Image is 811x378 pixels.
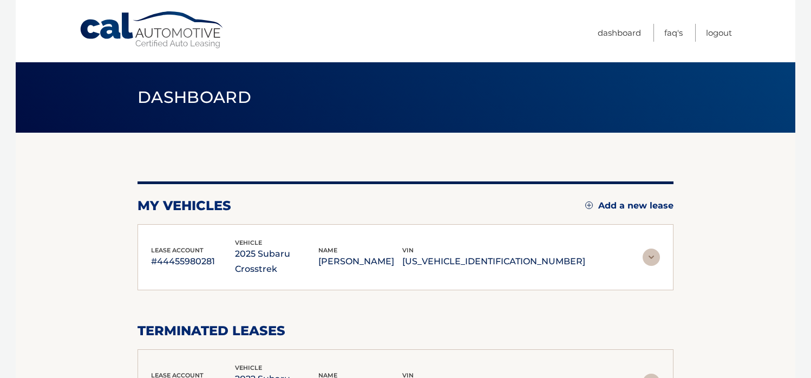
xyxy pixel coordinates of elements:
p: [US_VEHICLE_IDENTIFICATION_NUMBER] [402,254,585,269]
span: lease account [151,246,204,254]
a: Logout [706,24,732,42]
a: FAQ's [664,24,683,42]
span: Dashboard [138,87,251,107]
p: [PERSON_NAME] [318,254,402,269]
span: vin [402,246,414,254]
span: vehicle [235,364,262,372]
p: 2025 Subaru Crosstrek [235,246,319,277]
a: Add a new lease [585,200,673,211]
span: name [318,246,337,254]
h2: terminated leases [138,323,673,339]
img: accordion-rest.svg [643,249,660,266]
a: Dashboard [598,24,641,42]
a: Cal Automotive [79,11,225,49]
h2: my vehicles [138,198,231,214]
span: vehicle [235,239,262,246]
p: #44455980281 [151,254,235,269]
img: add.svg [585,201,593,209]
